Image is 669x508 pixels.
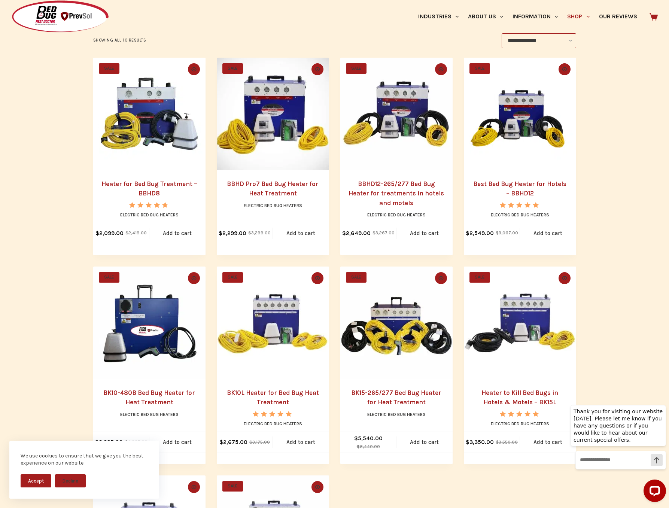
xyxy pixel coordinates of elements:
[103,389,195,406] a: BK10-480B Bed Bug Heater for Heat Treatment
[188,63,200,75] button: Quick view toggle
[500,411,540,417] div: Rated 5.00 out of 5
[227,180,319,197] a: BBHD Pro7 Bed Bug Heater for Heat Treatment
[248,230,271,235] bdi: 3,299.00
[342,230,346,237] span: $
[357,444,360,449] span: $
[372,230,395,235] bdi: 3,267.00
[496,439,499,445] span: $
[244,421,302,426] a: Electric Bed Bug Heaters
[125,230,128,235] span: $
[219,230,246,237] bdi: 2,299.00
[311,481,323,493] button: Quick view toggle
[500,202,540,208] div: Rated 5.00 out of 5
[464,58,576,170] a: Best Bed Bug Heater for Hotels - BBHD12
[340,267,453,379] a: BK15-265/277 Bed Bug Heater for Heat Treatment
[21,474,51,487] button: Accept
[473,180,566,197] a: Best Bed Bug Heater for Hotels – BBHD12
[95,230,99,237] span: $
[491,421,549,426] a: Electric Bed Bug Heaters
[396,223,453,244] a: Add to cart: “BBHD12-265/277 Bed Bug Heater for treatments in hotels and motels”
[125,230,147,235] bdi: 2,419.00
[469,63,490,74] span: SALE
[466,230,494,237] bdi: 2,549.00
[248,230,251,235] span: $
[311,63,323,75] button: Quick view toggle
[559,63,571,75] button: Quick view toggle
[496,230,499,235] span: $
[273,432,329,453] a: Add to cart: “BK10L Heater for Bed Bug Heat Treatment”
[565,391,669,508] iframe: LiveChat chat widget
[559,272,571,284] button: Quick view toggle
[95,230,124,237] bdi: 2,099.00
[520,223,576,244] a: Add to cart: “Best Bed Bug Heater for Hotels - BBHD12”
[222,481,243,492] span: SALE
[464,267,576,379] a: Heater to Kill Bed Bugs in Hotels & Motels - BK15L
[351,389,441,406] a: BK15-265/277 Bed Bug Heater for Heat Treatment
[469,272,490,283] span: SALE
[188,272,200,284] button: Quick view toggle
[346,63,367,74] span: SALE
[219,439,247,445] bdi: 2,675.00
[367,412,426,417] a: Electric Bed Bug Heaters
[149,432,206,453] a: Add to cart: “BK10-480B Bed Bug Heater for Heat Treatment”
[120,212,179,218] a: Electric Bed Bug Heaters
[21,452,148,467] div: We use cookies to ensure that we give you the best experience on our website.
[354,435,383,442] bdi: 5,540.00
[95,439,123,445] bdi: 3,995.00
[491,212,549,218] a: Electric Bed Bug Heaters
[244,203,302,208] a: Electric Bed Bug Heaters
[502,33,576,48] select: Shop order
[372,230,375,235] span: $
[349,180,444,207] a: BBHD12-265/277 Bed Bug Heater for treatments in hotels and motels
[496,230,518,235] bdi: 3,067.00
[217,267,329,379] a: BK10L Heater for Bed Bug Heat Treatment
[466,439,469,445] span: $
[188,481,200,493] button: Quick view toggle
[93,37,146,44] p: Showing all 10 results
[219,439,223,445] span: $
[466,439,494,445] bdi: 3,350.00
[55,474,86,487] button: Decline
[346,272,367,283] span: SALE
[253,411,293,434] span: Rated out of 5
[95,439,99,445] span: $
[93,58,206,170] a: Heater for Bed Bug Treatment - BBHD8
[99,272,119,283] span: SALE
[354,435,358,442] span: $
[357,444,380,449] bdi: 6,440.00
[253,411,293,417] div: Rated 5.00 out of 5
[342,230,371,237] bdi: 2,649.00
[466,230,469,237] span: $
[129,202,169,208] div: Rated 4.67 out of 5
[435,63,447,75] button: Quick view toggle
[219,230,222,237] span: $
[481,389,558,406] a: Heater to Kill Bed Bugs in Hotels & Motels – BK15L
[120,412,179,417] a: Electric Bed Bug Heaters
[149,223,206,244] a: Add to cart: “Heater for Bed Bug Treatment - BBHD8”
[340,58,453,170] a: BBHD12-265/277 Bed Bug Heater for treatments in hotels and motels
[435,272,447,284] button: Quick view toggle
[129,202,167,225] span: Rated out of 5
[367,212,426,218] a: Electric Bed Bug Heaters
[273,223,329,244] a: Add to cart: “BBHD Pro7 Bed Bug Heater for Heat Treatment”
[99,63,119,74] span: SALE
[249,439,252,445] span: $
[227,389,319,406] a: BK10L Heater for Bed Bug Heat Treatment
[222,63,243,74] span: SALE
[500,202,540,225] span: Rated out of 5
[125,439,128,445] span: $
[500,411,540,434] span: Rated out of 5
[101,180,197,197] a: Heater for Bed Bug Treatment – BBHD8
[217,58,329,170] a: BBHD Pro7 Bed Bug Heater for Heat Treatment
[125,439,148,445] bdi: 4,995.00
[93,267,206,379] a: BK10-480B Bed Bug Heater for Heat Treatment
[520,432,576,453] a: Add to cart: “Heater to Kill Bed Bugs in Hotels & Motels - BK15L”
[396,432,453,453] a: Add to cart: “BK15-265/277 Bed Bug Heater for Heat Treatment”
[249,439,270,445] bdi: 3,175.00
[496,439,518,445] bdi: 3,550.00
[311,272,323,284] button: Quick view toggle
